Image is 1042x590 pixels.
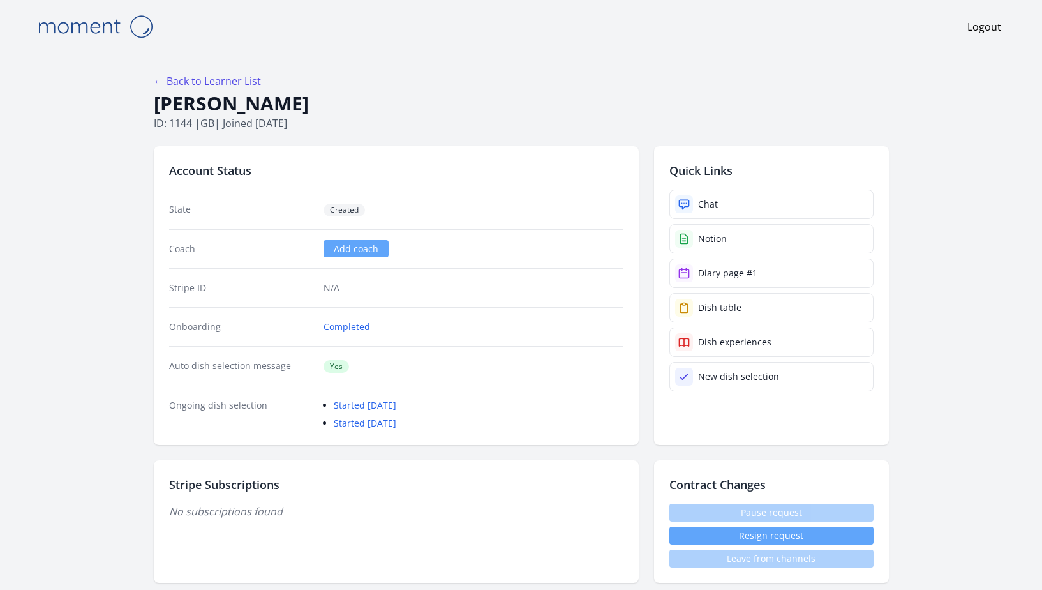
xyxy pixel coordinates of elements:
span: Leave from channels [669,550,874,568]
div: Dish table [698,301,741,314]
div: Notion [698,232,727,245]
p: ID: 1144 | | Joined [DATE] [154,116,889,131]
h2: Stripe Subscriptions [169,476,623,494]
img: Moment [31,10,159,43]
a: ← Back to Learner List [154,74,261,88]
dt: State [169,203,314,216]
p: N/A [324,282,623,294]
dt: Auto dish selection message [169,359,314,373]
div: Chat [698,198,718,211]
a: Logout [967,19,1001,34]
a: New dish selection [669,362,874,391]
div: New dish selection [698,370,779,383]
div: Dish experiences [698,336,771,349]
a: Chat [669,190,874,219]
a: Notion [669,224,874,253]
a: Add coach [324,240,389,257]
dt: Ongoing dish selection [169,399,314,430]
span: Created [324,204,365,216]
span: Pause request [669,504,874,522]
h2: Account Status [169,162,623,179]
h2: Quick Links [669,162,874,179]
span: gb [200,116,214,130]
button: Resign request [669,527,874,545]
a: Started [DATE] [334,399,396,411]
span: Yes [324,360,349,373]
a: Dish experiences [669,328,874,357]
a: Started [DATE] [334,417,396,429]
dt: Stripe ID [169,282,314,294]
dt: Coach [169,243,314,255]
h2: Contract Changes [669,476,874,494]
p: No subscriptions found [169,504,623,519]
a: Completed [324,321,370,333]
h1: [PERSON_NAME] [154,91,889,116]
dt: Onboarding [169,321,314,333]
a: Dish table [669,293,874,322]
div: Diary page #1 [698,267,757,280]
a: Diary page #1 [669,259,874,288]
